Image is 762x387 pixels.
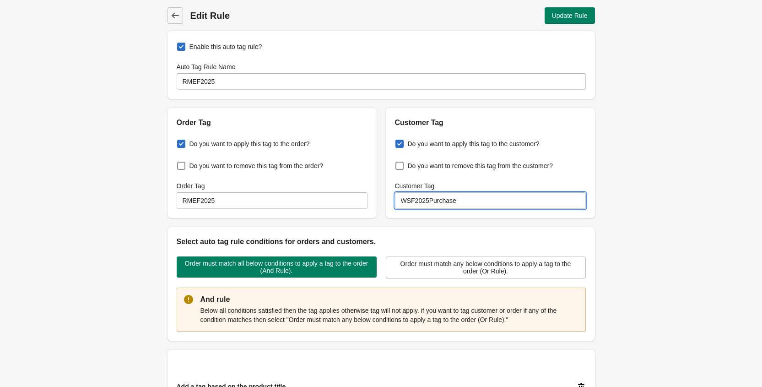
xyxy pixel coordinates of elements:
[386,256,586,278] button: Order must match any below conditions to apply a tag to the order (Or Rule).
[184,260,369,274] span: Order must match all below conditions to apply a tag to the order (And Rule).
[177,62,236,71] label: Auto Tag Rule Name
[189,161,324,170] span: Do you want to remove this tag from the order?
[189,139,310,148] span: Do you want to apply this tag to the order?
[177,181,205,191] label: Order Tag
[189,42,262,51] span: Enable this auto tag rule?
[552,12,588,19] span: Update Rule
[177,256,377,278] button: Order must match all below conditions to apply a tag to the order (And Rule).
[190,9,380,22] h1: Edit Rule
[408,139,540,148] span: Do you want to apply this tag to the customer?
[200,294,578,305] p: And rule
[408,161,553,170] span: Do you want to remove this tag from the customer?
[177,117,367,128] h2: Order Tag
[545,7,595,24] button: Update Rule
[395,117,586,128] h2: Customer Tag
[395,181,435,191] label: Customer Tag
[200,306,578,324] p: Below all conditions satisfied then the tag applies otherwise tag will not apply. if you want to ...
[394,260,578,275] span: Order must match any below conditions to apply a tag to the order (Or Rule).
[177,236,586,247] h2: Select auto tag rule conditions for orders and customers.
